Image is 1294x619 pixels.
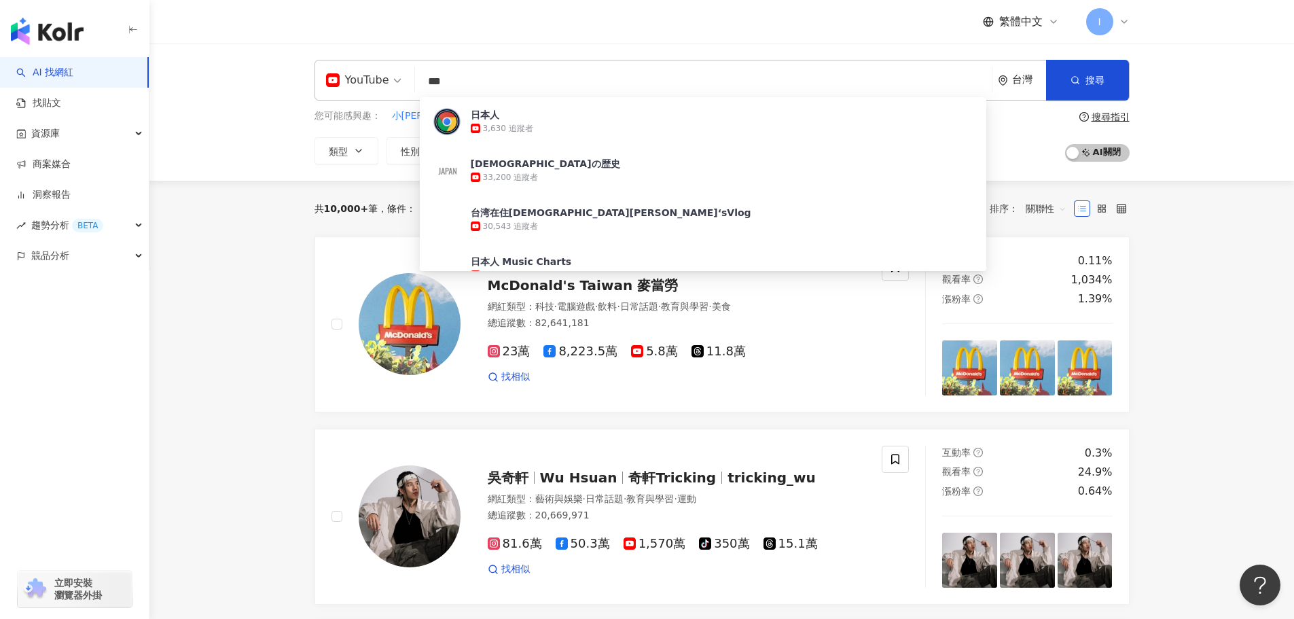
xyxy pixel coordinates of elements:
span: 資源庫 [31,118,60,149]
span: 10,000+ [324,203,369,214]
span: 藝術與娛樂 [535,493,583,504]
span: I [1098,14,1100,29]
button: 類型 [314,137,378,164]
span: · [658,301,661,312]
div: 33,200 追蹤者 [483,172,539,183]
a: chrome extension立即安裝 瀏覽器外掛 [18,571,132,607]
span: 競品分析 [31,241,69,271]
span: McDonald's Taiwan 麥當勞 [488,277,679,294]
iframe: Help Scout Beacon - Open [1240,565,1280,605]
img: KOL Avatar [433,255,461,282]
div: 1,034% [1071,272,1112,287]
img: KOL Avatar [359,273,461,375]
a: KOL AvatarMcDonald's Taiwan 麥當勞網紅類型：科技·電腦遊戲·飲料·日常話題·教育與學習·美食總追蹤數：82,641,18123萬8,223.5萬5.8萬11.8萬找相... [314,236,1130,412]
span: question-circle [973,294,983,304]
div: 77,600 追蹤者 [483,270,539,281]
span: 觀看率 [942,274,971,285]
img: logo [11,18,84,45]
button: 搜尋 [1046,60,1129,101]
span: 漲粉率 [942,294,971,304]
span: 23萬 [488,344,531,359]
span: question-circle [973,275,983,284]
div: 0.3% [1085,446,1113,461]
span: · [583,493,586,504]
div: 共 筆 [314,203,378,214]
a: KOL Avatar吳奇軒Wu Hsuan奇軒Trickingtricking_wu網紅類型：藝術與娛樂·日常話題·教育與學習·運動總追蹤數：20,669,97181.6萬50.3萬1,570萬... [314,429,1130,605]
span: question-circle [973,467,983,476]
span: 81.6萬 [488,537,542,551]
span: · [554,301,557,312]
span: rise [16,221,26,230]
div: 搜尋指引 [1092,111,1130,122]
div: 日本人 Music Charts [471,255,572,268]
div: 30,543 追蹤者 [483,221,539,232]
span: 關聯性 [1026,198,1066,219]
span: 1,570萬 [624,537,686,551]
div: 排序： [990,198,1074,219]
span: 飲料 [598,301,617,312]
span: 運動 [677,493,696,504]
span: 找相似 [501,563,530,576]
img: chrome extension [22,578,48,600]
div: 網紅類型 ： [488,300,866,314]
span: 50.3萬 [556,537,610,551]
img: post-image [942,340,997,395]
span: 日常話題 [620,301,658,312]
img: post-image [1058,340,1113,395]
span: 條件 ： [378,203,416,214]
span: question-circle [973,448,983,457]
span: 繁體中文 [999,14,1043,29]
img: KOL Avatar [433,206,461,233]
span: 電腦遊戲 [557,301,595,312]
span: 性別 [401,146,420,157]
div: 24.9% [1078,465,1113,480]
span: 小[PERSON_NAME] [392,109,480,123]
span: 立即安裝 瀏覽器外掛 [54,577,102,601]
span: 15.1萬 [763,537,818,551]
a: 找貼文 [16,96,61,110]
span: 8,223.5萬 [543,344,617,359]
div: 網紅類型 ： [488,493,866,506]
span: · [595,301,598,312]
span: question-circle [973,487,983,496]
span: 11.8萬 [691,344,746,359]
div: 總追蹤數 ： 20,669,971 [488,509,866,523]
div: 台灣 [1012,74,1046,86]
div: 總追蹤數 ： 82,641,181 [488,317,866,330]
div: 台湾在住[DEMOGRAPHIC_DATA][PERSON_NAME]‘sVlog [471,206,751,219]
span: 漲粉率 [942,486,971,497]
span: question-circle [1079,112,1089,122]
div: 日本人 [471,108,499,122]
span: · [708,301,711,312]
span: 科技 [535,301,554,312]
img: post-image [1058,533,1113,588]
span: 趨勢分析 [31,210,103,241]
button: 性別 [387,137,450,164]
div: 0.11% [1078,253,1113,268]
img: KOL Avatar [433,108,461,135]
span: · [617,301,619,312]
span: 搜尋 [1085,75,1104,86]
a: 商案媒合 [16,158,71,171]
div: 3,630 追蹤者 [483,123,533,135]
img: KOL Avatar [433,157,461,184]
span: 日常話題 [586,493,624,504]
span: environment [998,75,1008,86]
span: 您可能感興趣： [314,109,381,123]
span: · [674,493,677,504]
span: 教育與學習 [661,301,708,312]
span: 奇軒Tricking [628,470,716,486]
span: tricking_wu [727,470,816,486]
span: 美食 [712,301,731,312]
span: 互動率 [942,447,971,458]
a: 找相似 [488,563,530,576]
a: searchAI 找網紅 [16,66,73,79]
span: 找相似 [501,370,530,384]
span: Wu Hsuan [540,470,617,486]
span: 類型 [329,146,348,157]
span: 教育與學習 [626,493,674,504]
a: 洞察報告 [16,188,71,202]
span: 5.8萬 [631,344,678,359]
span: 吳奇軒 [488,470,528,486]
img: post-image [1000,340,1055,395]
